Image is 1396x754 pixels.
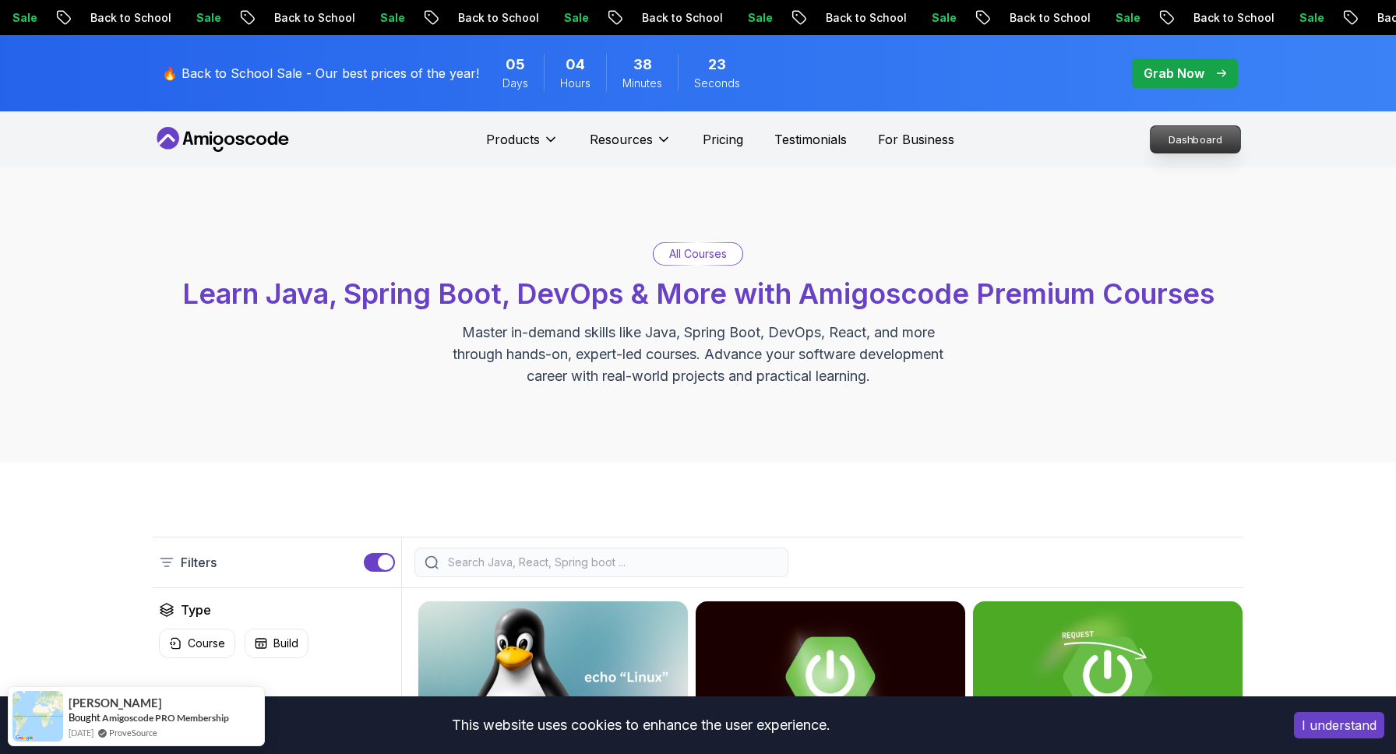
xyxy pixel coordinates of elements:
button: Products [486,130,559,161]
p: Sale [542,10,592,26]
span: 5 Days [506,54,525,76]
button: Resources [590,130,672,161]
p: Master in-demand skills like Java, Spring Boot, DevOps, React, and more through hands-on, expert-... [436,322,960,387]
p: Sale [726,10,776,26]
p: Sale [910,10,960,26]
p: Back to School [69,10,174,26]
p: Build [273,636,298,651]
p: Back to School [804,10,910,26]
a: Pricing [703,130,743,149]
input: Search Java, React, Spring boot ... [445,555,778,570]
span: Seconds [694,76,740,91]
a: Amigoscode PRO Membership [102,712,229,724]
img: Building APIs with Spring Boot card [973,601,1243,752]
button: Build [245,629,308,658]
p: Back to School [252,10,358,26]
button: Accept cookies [1294,712,1384,738]
span: [PERSON_NAME] [69,696,162,710]
p: Back to School [1172,10,1278,26]
p: Sale [358,10,408,26]
span: Minutes [622,76,662,91]
span: Days [502,76,528,91]
p: Products [486,130,540,149]
p: Sale [174,10,224,26]
img: Linux Fundamentals card [418,601,688,752]
p: Back to School [988,10,1094,26]
img: Advanced Spring Boot card [696,601,965,752]
span: Bought [69,711,100,724]
p: Sale [1094,10,1144,26]
a: For Business [878,130,954,149]
p: Sale [1278,10,1327,26]
span: 4 Hours [566,54,585,76]
span: 38 Minutes [633,54,652,76]
p: Course [188,636,225,651]
a: Testimonials [774,130,847,149]
img: provesource social proof notification image [12,691,63,742]
div: This website uses cookies to enhance the user experience. [12,708,1271,742]
button: Course [159,629,235,658]
p: Dashboard [1151,126,1240,153]
a: Dashboard [1150,125,1241,153]
span: [DATE] [69,726,93,739]
p: Filters [181,553,217,572]
span: Learn Java, Spring Boot, DevOps & More with Amigoscode Premium Courses [182,277,1214,311]
span: 23 Seconds [708,54,726,76]
p: All Courses [669,246,727,262]
p: 🔥 Back to School Sale - Our best prices of the year! [162,64,479,83]
p: Resources [590,130,653,149]
h2: Type [181,601,211,619]
p: Grab Now [1144,64,1204,83]
p: Back to School [620,10,726,26]
span: Hours [560,76,590,91]
a: ProveSource [109,726,157,739]
p: Back to School [436,10,542,26]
